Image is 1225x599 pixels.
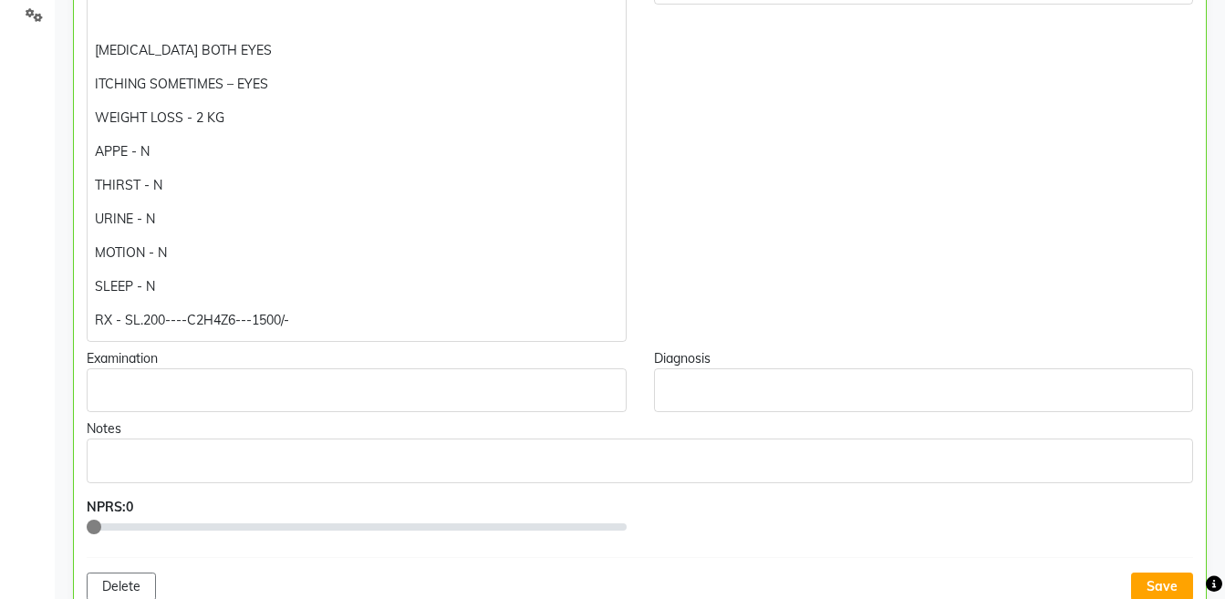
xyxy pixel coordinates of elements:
[87,439,1193,482] div: Rich Text Editor, main
[95,311,618,330] p: RX - SL.200----C2H4Z6---1500/-
[95,277,618,296] p: SLEEP - N
[95,210,618,229] p: URINE - N
[95,41,618,60] p: [MEDICAL_DATA] BOTH EYES
[654,349,1194,368] div: Diagnosis
[87,349,627,368] div: Examination
[95,75,618,94] p: ITCHING SOMETIMES – EYES
[87,498,627,517] div: NPRS:
[95,142,618,161] p: APPE - N
[87,368,627,412] div: Rich Text Editor, main
[654,368,1194,412] div: Rich Text Editor, main
[95,108,618,128] p: WEIGHT LOSS - 2 KG
[126,499,133,515] span: 0
[95,243,618,263] p: MOTION - N
[87,419,1193,439] div: Notes
[95,176,618,195] p: THIRST - N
